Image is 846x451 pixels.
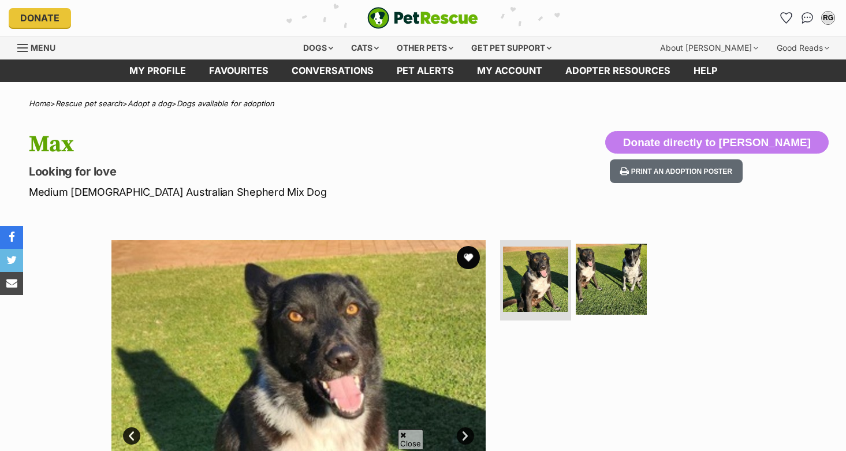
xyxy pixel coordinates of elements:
img: chat-41dd97257d64d25036548639549fe6c8038ab92f7586957e7f3b1b290dea8141.svg [802,12,814,24]
a: My account [465,59,554,82]
a: Favourites [777,9,796,27]
a: Pet alerts [385,59,465,82]
span: Close [398,429,423,449]
div: Cats [343,36,387,59]
div: Other pets [389,36,461,59]
p: Looking for love [29,163,516,180]
img: Photo of Max [503,247,568,312]
a: Next [457,427,474,445]
a: Adopter resources [554,59,682,82]
button: favourite [457,246,480,269]
h1: Max [29,131,516,158]
a: Prev [123,427,140,445]
a: Conversations [798,9,817,27]
div: Good Reads [769,36,837,59]
div: Dogs [295,36,341,59]
a: Menu [17,36,64,57]
button: Donate directly to [PERSON_NAME] [605,131,829,154]
div: Get pet support [463,36,560,59]
a: conversations [280,59,385,82]
div: About [PERSON_NAME] [652,36,766,59]
img: Photo of Max [576,244,647,315]
a: Home [29,99,50,108]
a: Rescue pet search [55,99,122,108]
a: Favourites [197,59,280,82]
a: Help [682,59,729,82]
div: RG [822,12,834,24]
p: Medium [DEMOGRAPHIC_DATA] Australian Shepherd Mix Dog [29,184,516,200]
a: Donate [9,8,71,28]
button: Print an adoption poster [610,159,743,183]
a: Adopt a dog [128,99,172,108]
span: Menu [31,43,55,53]
img: logo-e224e6f780fb5917bec1dbf3a21bbac754714ae5b6737aabdf751b685950b380.svg [367,7,478,29]
button: My account [819,9,837,27]
a: My profile [118,59,197,82]
ul: Account quick links [777,9,837,27]
a: PetRescue [367,7,478,29]
a: Dogs available for adoption [177,99,274,108]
